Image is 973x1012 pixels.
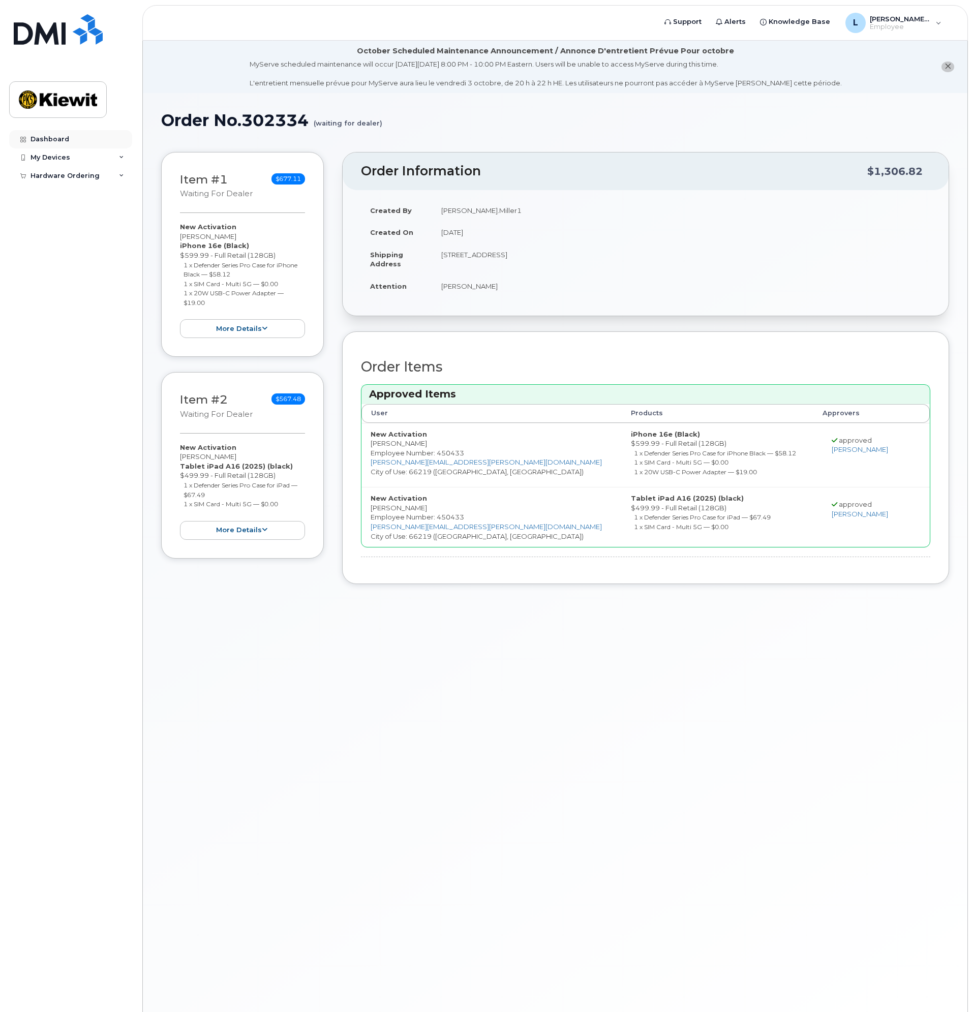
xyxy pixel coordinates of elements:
[184,500,278,508] small: 1 x SIM Card - Multi 5G — $0.00
[634,523,728,531] small: 1 x SIM Card - Multi 5G — $0.00
[271,393,305,405] span: $567.48
[361,404,622,422] th: User
[180,319,305,338] button: more details
[839,436,872,444] span: approved
[432,221,930,243] td: [DATE]
[361,423,622,487] td: [PERSON_NAME] City of Use: 66219 ([GEOGRAPHIC_DATA], [GEOGRAPHIC_DATA])
[634,468,757,476] small: 1 x 20W USB-C Power Adapter — $19.00
[180,410,253,419] small: waiting for dealer
[432,275,930,297] td: [PERSON_NAME]
[371,449,464,457] span: Employee Number: 450433
[184,261,297,279] small: 1 x Defender Series Pro Case for iPhone Black — $58.12
[361,164,867,178] h2: Order Information
[622,404,813,422] th: Products
[432,243,930,275] td: [STREET_ADDRESS]
[634,449,796,457] small: 1 x Defender Series Pro Case for iPhone Black — $58.12
[867,162,923,181] div: $1,306.82
[180,521,305,540] button: more details
[631,430,700,438] strong: iPhone 16e (Black)
[250,59,842,88] div: MyServe scheduled maintenance will occur [DATE][DATE] 8:00 PM - 10:00 PM Eastern. Users will be u...
[832,510,888,518] a: [PERSON_NAME]
[361,359,930,375] h2: Order Items
[314,111,382,127] small: (waiting for dealer)
[622,487,813,547] td: $499.99 - Full Retail (128GB)
[634,458,728,466] small: 1 x SIM Card - Multi 5G — $0.00
[371,430,427,438] strong: New Activation
[832,445,888,453] a: [PERSON_NAME]
[634,513,771,521] small: 1 x Defender Series Pro Case for iPad — $67.49
[180,462,293,470] strong: Tablet iPad A16 (2025) (black)
[941,62,954,72] button: close notification
[370,251,403,268] strong: Shipping Address
[432,199,930,222] td: [PERSON_NAME].Miller1
[180,443,236,451] strong: New Activation
[180,443,305,540] div: [PERSON_NAME] $499.99 - Full Retail (128GB)
[184,280,278,288] small: 1 x SIM Card - Multi 5G — $0.00
[631,494,744,502] strong: Tablet iPad A16 (2025) (black)
[929,968,965,1004] iframe: Messenger Launcher
[161,111,949,129] h1: Order No.302334
[371,513,464,521] span: Employee Number: 450433
[839,500,872,508] span: approved
[370,206,412,214] strong: Created By
[370,282,407,290] strong: Attention
[271,173,305,185] span: $677.11
[370,228,413,236] strong: Created On
[180,189,253,198] small: waiting for dealer
[371,494,427,502] strong: New Activation
[622,423,813,487] td: $599.99 - Full Retail (128GB)
[180,241,249,250] strong: iPhone 16e (Black)
[361,487,622,547] td: [PERSON_NAME] City of Use: 66219 ([GEOGRAPHIC_DATA], [GEOGRAPHIC_DATA])
[184,289,284,306] small: 1 x 20W USB-C Power Adapter — $19.00
[369,387,922,401] h3: Approved Items
[357,46,734,56] div: October Scheduled Maintenance Announcement / Annonce D'entretient Prévue Pour octobre
[371,458,602,466] a: [PERSON_NAME][EMAIL_ADDRESS][PERSON_NAME][DOMAIN_NAME]
[371,523,602,531] a: [PERSON_NAME][EMAIL_ADDRESS][PERSON_NAME][DOMAIN_NAME]
[180,393,253,419] h3: Item #2
[180,223,236,231] strong: New Activation
[180,173,253,199] h3: Item #1
[184,481,297,499] small: 1 x Defender Series Pro Case for iPad — $67.49
[180,222,305,338] div: [PERSON_NAME] $599.99 - Full Retail (128GB)
[813,404,910,422] th: Approvers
